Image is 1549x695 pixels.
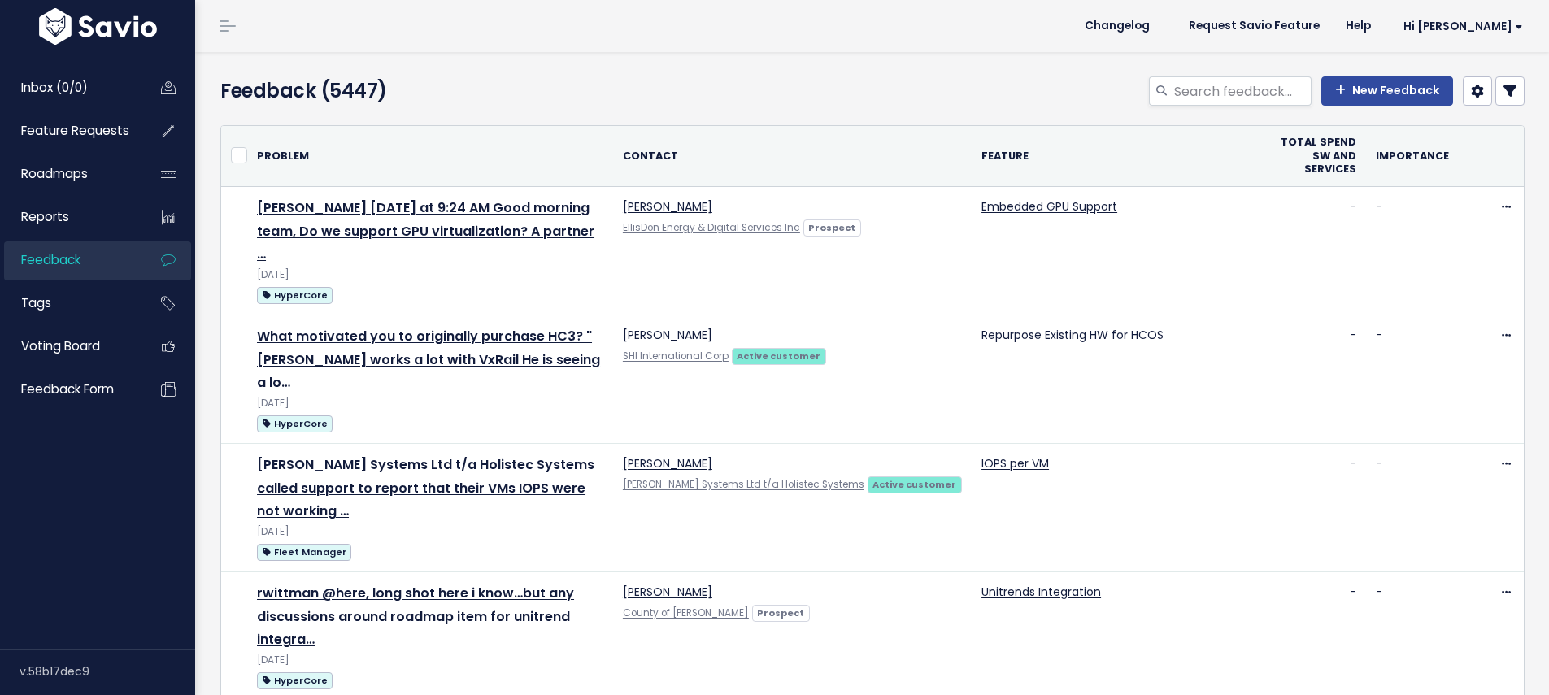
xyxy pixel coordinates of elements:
[981,584,1101,600] a: Unitrends Integration
[803,219,861,235] a: Prospect
[623,478,864,491] a: [PERSON_NAME] Systems Ltd t/a Holistec Systems
[247,126,613,186] th: Problem
[21,165,88,182] span: Roadmaps
[623,606,749,619] a: County of [PERSON_NAME]
[21,122,129,139] span: Feature Requests
[4,198,135,236] a: Reports
[257,652,603,669] div: [DATE]
[623,221,800,234] a: EllisDon Energy & Digital Services Inc
[21,294,51,311] span: Tags
[1260,126,1366,186] th: Total Spend SW and Services
[257,327,600,393] a: What motivated you to originally purchase HC3? "[PERSON_NAME] works a lot with VxRail He is seein...
[981,327,1164,343] a: Repurpose Existing HW for HCOS
[623,327,712,343] a: [PERSON_NAME]
[257,413,333,433] a: HyperCore
[220,76,639,106] h4: Feedback (5447)
[257,541,351,562] a: Fleet Manager
[257,415,333,432] span: HyperCore
[257,267,603,284] div: [DATE]
[981,198,1117,215] a: Embedded GPU Support
[257,672,333,689] span: HyperCore
[623,584,712,600] a: [PERSON_NAME]
[21,79,88,96] span: Inbox (0/0)
[1366,315,1459,443] td: -
[1173,76,1312,106] input: Search feedback...
[972,126,1260,186] th: Feature
[257,198,594,264] a: [PERSON_NAME] [DATE] at 9:24 AM Good morning team, Do we support GPU virtualization? A partner …
[737,350,820,363] strong: Active customer
[257,523,603,541] div: [DATE]
[4,241,135,279] a: Feedback
[257,285,333,305] a: HyperCore
[868,476,962,492] a: Active customer
[752,604,810,620] a: Prospect
[257,395,603,412] div: [DATE]
[21,380,114,397] span: Feedback form
[732,347,826,363] a: Active customer
[623,455,712,471] a: [PERSON_NAME]
[757,606,804,619] strong: Prospect
[613,126,972,186] th: Contact
[1366,126,1459,186] th: Importance
[4,112,135,150] a: Feature Requests
[21,337,100,354] span: Voting Board
[1333,14,1384,38] a: Help
[1085,20,1150,32] span: Changelog
[872,478,956,491] strong: Active customer
[623,198,712,215] a: [PERSON_NAME]
[808,221,855,234] strong: Prospect
[257,584,574,649] a: rwittman @here, long shot here i know…but any discussions around roadmap item for unitrend integra…
[981,455,1049,471] a: IOPS per VM
[21,208,69,225] span: Reports
[4,371,135,408] a: Feedback form
[21,251,80,268] span: Feedback
[4,69,135,106] a: Inbox (0/0)
[1384,14,1536,39] a: Hi [PERSON_NAME]
[1403,20,1523,33] span: Hi [PERSON_NAME]
[623,350,729,363] a: SHI International Corp
[1176,14,1333,38] a: Request Savio Feature
[257,544,351,561] span: Fleet Manager
[20,650,195,693] div: v.58b17dec9
[1260,186,1366,315] td: -
[257,287,333,304] span: HyperCore
[4,285,135,322] a: Tags
[1366,443,1459,571] td: -
[1260,315,1366,443] td: -
[4,155,135,193] a: Roadmaps
[1260,443,1366,571] td: -
[1366,186,1459,315] td: -
[257,455,594,521] a: [PERSON_NAME] Systems Ltd t/a Holistec Systems called support to report that their VMs IOPS were ...
[257,670,333,690] a: HyperCore
[1321,76,1453,106] a: New Feedback
[4,328,135,365] a: Voting Board
[35,8,161,45] img: logo-white.9d6f32f41409.svg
